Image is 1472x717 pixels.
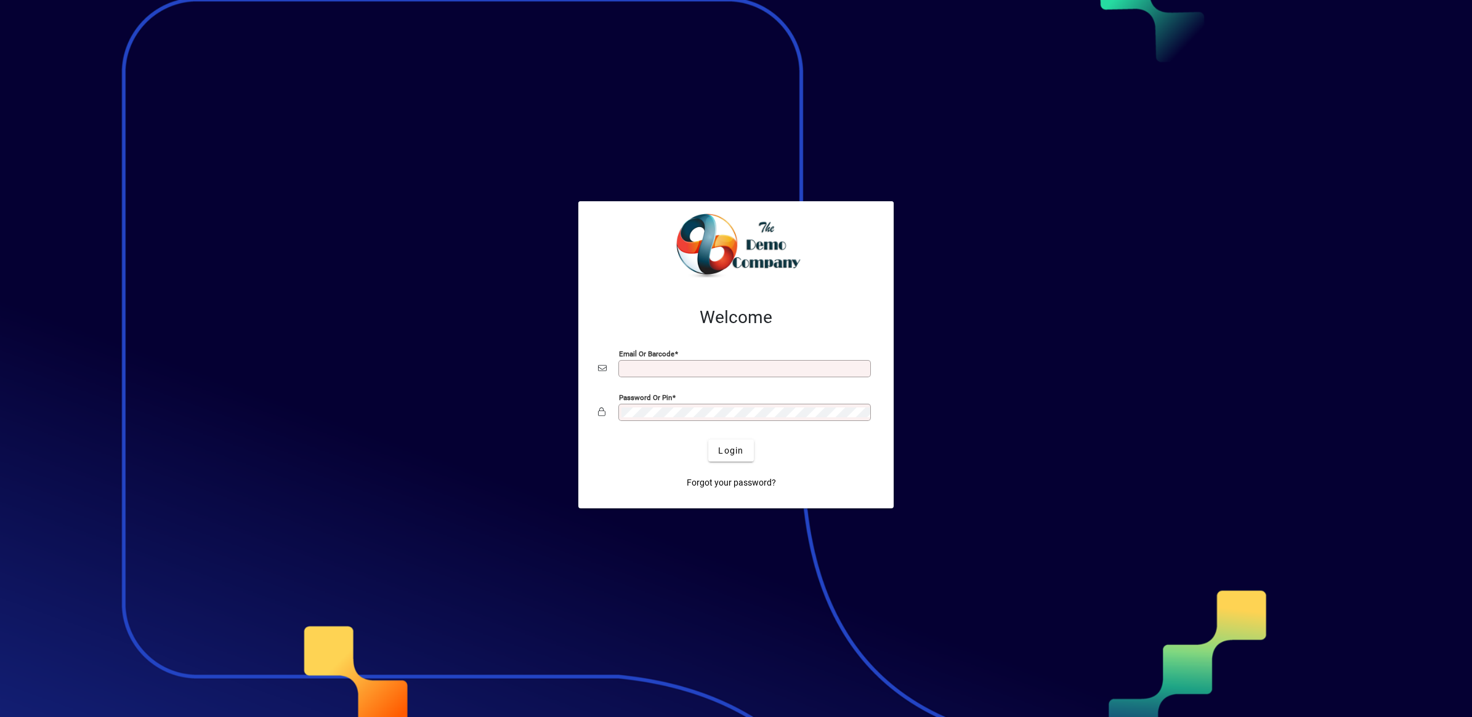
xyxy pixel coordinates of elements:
[718,444,743,457] span: Login
[682,471,781,494] a: Forgot your password?
[598,307,874,328] h2: Welcome
[687,476,776,489] span: Forgot your password?
[619,393,672,402] mat-label: Password or Pin
[619,350,674,358] mat-label: Email or Barcode
[708,439,753,462] button: Login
